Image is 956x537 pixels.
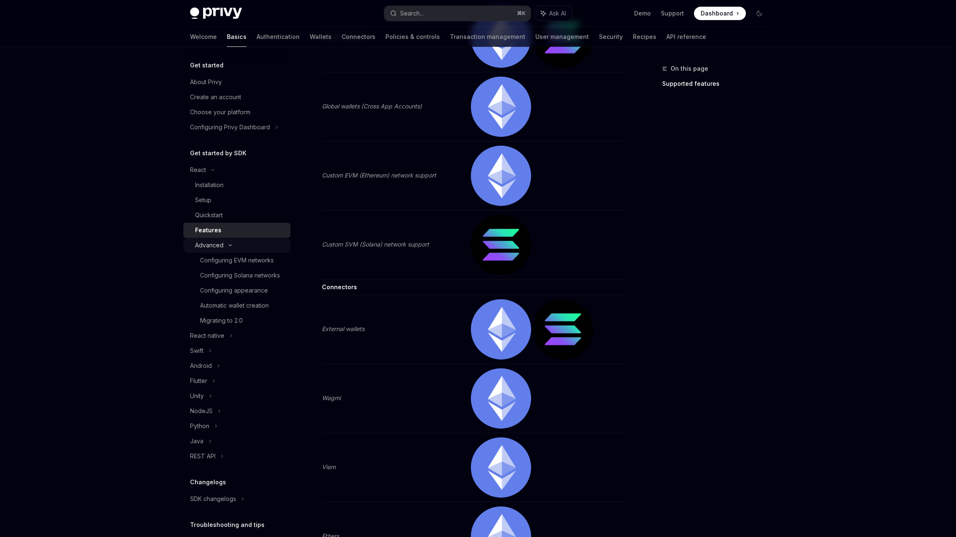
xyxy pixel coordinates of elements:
div: Installation [195,180,224,190]
em: Wagmi [322,394,341,401]
em: Custom SVM (Solana) network support [322,241,429,248]
a: API reference [666,27,706,47]
div: Configuring Solana networks [200,270,280,280]
a: Setup [183,193,290,208]
div: REST API [190,451,216,461]
span: On this page [671,64,708,74]
a: User management [535,27,589,47]
div: SDK changelogs [190,494,236,504]
a: Installation [183,177,290,193]
button: Toggle dark mode [753,7,766,20]
div: Unity [190,391,204,401]
a: Policies & controls [385,27,440,47]
a: Wallets [310,27,332,47]
a: Create an account [183,90,290,105]
h5: Get started [190,60,224,70]
div: Python [190,421,209,431]
a: Choose your platform [183,105,290,120]
strong: Connectors [322,283,357,290]
a: Supported features [662,77,773,90]
h5: Troubleshooting and tips [190,520,265,530]
div: Java [190,436,203,446]
div: Android [190,361,212,371]
a: About Privy [183,75,290,90]
div: Search... [400,8,424,18]
a: Configuring appearance [183,283,290,298]
div: Create an account [190,92,241,102]
img: ethereum.png [471,437,531,498]
a: Dashboard [694,7,746,20]
em: Global wallets (Cross App Accounts) [322,103,422,110]
button: Ask AI [535,6,572,21]
div: Configuring EVM networks [200,255,274,265]
a: Features [183,223,290,238]
a: Configuring EVM networks [183,253,290,268]
span: Dashboard [701,9,733,18]
img: dark logo [190,8,242,19]
h5: Get started by SDK [190,148,247,158]
div: About Privy [190,77,222,87]
button: Search...⌘K [384,6,531,21]
a: Connectors [342,27,375,47]
div: Quickstart [195,210,223,220]
div: Flutter [190,376,207,386]
div: React [190,165,206,175]
div: React native [190,331,224,341]
a: Support [661,9,684,18]
a: Configuring Solana networks [183,268,290,283]
a: Quickstart [183,208,290,223]
div: Swift [190,346,203,356]
div: Migrating to 2.0 [200,316,243,326]
a: Automatic wallet creation [183,298,290,313]
a: Migrating to 2.0 [183,313,290,328]
div: Choose your platform [190,107,250,117]
span: ⌘ K [517,10,526,17]
em: Custom EVM (Ethereum) network support [322,172,436,179]
h5: Changelogs [190,477,226,487]
div: Configuring Privy Dashboard [190,122,270,132]
img: ethereum.png [471,77,531,137]
img: solana.png [533,299,593,360]
div: NodeJS [190,406,213,416]
em: Viem [322,463,336,470]
a: Recipes [633,27,656,47]
span: Ask AI [549,9,566,18]
em: External wallets [322,325,365,332]
a: Authentication [257,27,300,47]
div: Features [195,225,221,235]
a: Welcome [190,27,217,47]
div: Automatic wallet creation [200,301,269,311]
img: ethereum.png [471,299,531,360]
div: Configuring appearance [200,285,268,295]
a: Demo [634,9,651,18]
img: ethereum.png [471,368,531,429]
img: solana.png [471,215,531,275]
a: Transaction management [450,27,525,47]
a: Security [599,27,623,47]
div: Advanced [195,240,224,250]
img: ethereum.png [471,146,531,206]
a: Basics [227,27,247,47]
div: Setup [195,195,211,205]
